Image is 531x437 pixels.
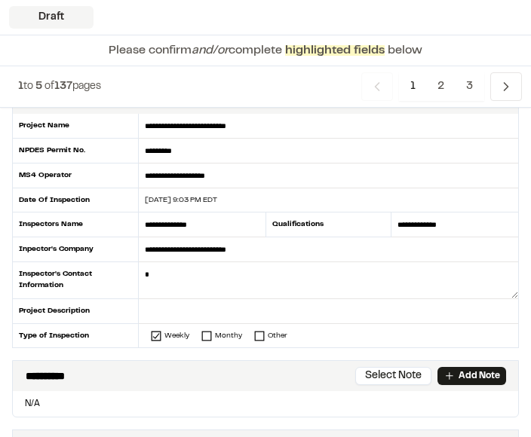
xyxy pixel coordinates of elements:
nav: Navigation [361,72,522,101]
p: Please confirm complete below [109,41,422,60]
div: Project Description [12,299,139,324]
div: Qualifications [265,212,392,237]
div: Inspectors Name [12,212,139,237]
div: Inpector's Company [12,237,139,262]
div: Other [268,330,287,341]
div: Project Name [12,114,139,139]
button: Select Note [355,367,431,385]
div: Date Of Inspection [12,188,139,212]
span: 1 [399,72,427,101]
span: 3 [455,72,484,101]
div: Monthy [215,330,242,341]
span: and/or [192,45,229,56]
span: highlighted fields [285,45,385,56]
p: Add Note [459,369,500,383]
span: 5 [35,82,42,91]
span: 137 [54,82,72,91]
div: Weekly [164,330,189,341]
p: to of pages [18,78,101,95]
div: [DATE] 9:03 PM EDT [139,194,500,206]
div: Type of Inspection [12,324,139,347]
span: 2 [426,72,456,101]
div: Inspector's Contact Information [12,262,139,299]
div: NPDES Permit No. [12,139,139,163]
span: 1 [18,82,23,91]
p: N/A [19,397,512,411]
div: MS4 Operator [12,163,139,188]
div: Draft [9,6,94,29]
